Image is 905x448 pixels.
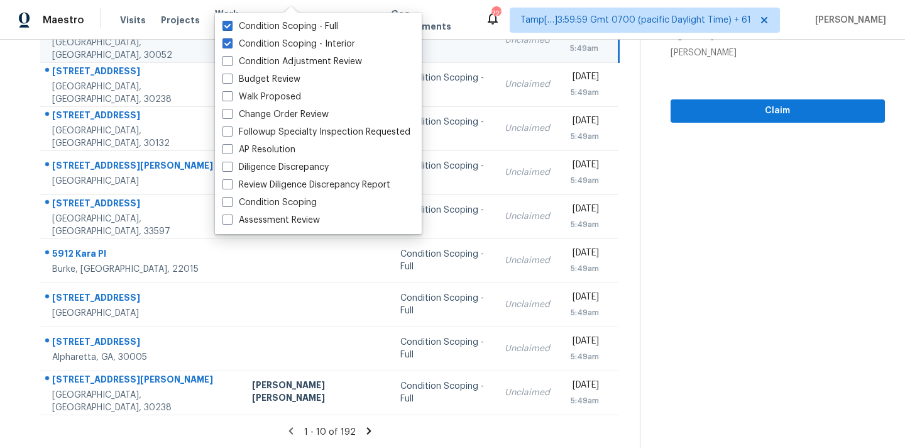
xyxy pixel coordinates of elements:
span: Geo Assignments [391,8,470,33]
div: Condition Scoping - Full [400,204,485,229]
span: Projects [161,14,200,26]
div: Unclaimed [505,166,550,179]
div: [GEOGRAPHIC_DATA], [GEOGRAPHIC_DATA], 33597 [52,213,232,238]
label: Condition Adjustment Review [222,55,362,68]
div: 5:49am [570,350,600,363]
div: [DATE] [570,203,600,218]
div: Unclaimed [505,34,550,47]
div: Unclaimed [505,78,550,91]
div: [STREET_ADDRESS][PERSON_NAME] [52,159,232,175]
span: Work Orders [215,8,270,33]
div: Condition Scoping - Full [400,336,485,361]
div: Unclaimed [505,210,550,223]
label: Condition Scoping - Interior [222,38,355,50]
span: Visits [120,14,146,26]
div: [DATE] [570,115,600,130]
div: [DATE] [570,70,600,86]
div: Unclaimed [505,254,550,267]
div: Unclaimed [505,122,550,135]
span: [PERSON_NAME] [810,14,886,26]
div: 5:49am [570,262,600,275]
div: Condition Scoping - Full [400,248,485,273]
div: Condition Scoping - Full [400,292,485,317]
span: Maestro [43,14,84,26]
div: [STREET_ADDRESS] [52,335,232,351]
div: [GEOGRAPHIC_DATA], [GEOGRAPHIC_DATA], 30132 [52,125,232,150]
div: [STREET_ADDRESS][PERSON_NAME] [52,373,232,389]
div: [DATE] [570,335,600,350]
div: 5:49am [570,42,598,55]
span: 1 - 10 of 192 [304,428,356,437]
div: 5:49am [570,130,600,143]
div: Burke, [GEOGRAPHIC_DATA], 22015 [52,263,232,276]
div: [DATE] [570,291,600,306]
div: Condition Scoping - Full [400,28,485,53]
button: Claim [671,99,885,123]
div: Condition Scoping - Full [400,116,485,141]
label: Walk Proposed [222,91,301,103]
label: AP Resolution [222,143,295,156]
label: Followup Specialty Inspection Requested [222,126,410,138]
span: Claim [681,103,875,119]
div: [PERSON_NAME] [671,47,756,59]
div: [GEOGRAPHIC_DATA] [52,175,232,188]
label: Condition Scoping [222,196,317,209]
div: Condition Scoping - Full [400,72,485,97]
div: Unclaimed [505,342,550,355]
div: [DATE] [570,247,600,262]
div: [GEOGRAPHIC_DATA], [GEOGRAPHIC_DATA], 30238 [52,81,232,106]
div: [STREET_ADDRESS] [52,65,232,81]
div: [STREET_ADDRESS] [52,291,232,307]
div: [DATE] [570,379,600,395]
div: 5:49am [570,86,600,99]
label: Diligence Discrepancy [222,161,329,174]
div: Condition Scoping - Full [400,380,485,405]
label: Condition Scoping - Full [222,20,338,33]
div: 727 [491,8,500,20]
div: 5:49am [570,306,600,319]
div: [STREET_ADDRESS] [52,109,232,125]
label: Budget Review [222,73,300,86]
span: Tamp[…]3:59:59 Gmt 0700 (pacific Daylight Time) + 61 [520,14,751,26]
div: 5:49am [570,395,600,407]
div: Condition Scoping - Full [400,160,485,185]
div: Unclaimed [505,386,550,399]
div: [PERSON_NAME] [PERSON_NAME] [252,379,380,407]
label: Change Order Review [222,108,329,121]
div: 5:49am [570,174,600,187]
label: Review Diligence Discrepancy Report [222,179,390,191]
div: [DATE] [570,159,600,174]
div: 5912 Kara Pl [52,247,232,263]
div: Unclaimed [505,298,550,311]
div: [GEOGRAPHIC_DATA], [GEOGRAPHIC_DATA], 30238 [52,389,232,414]
div: 5:49am [570,218,600,231]
div: [STREET_ADDRESS] [52,197,232,213]
div: Alpharetta, GA, 30005 [52,351,232,364]
div: [GEOGRAPHIC_DATA], [GEOGRAPHIC_DATA], 30052 [52,36,232,62]
label: Assessment Review [222,214,320,227]
div: [GEOGRAPHIC_DATA] [52,307,232,320]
